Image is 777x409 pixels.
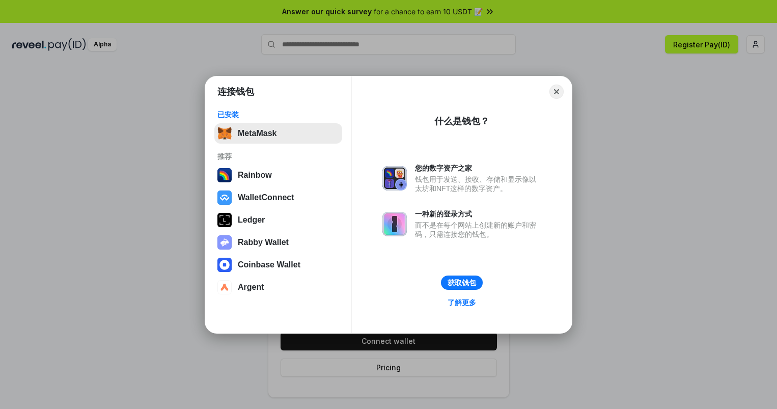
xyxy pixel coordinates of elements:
button: Rabby Wallet [214,232,342,253]
img: svg+xml,%3Csvg%20width%3D%22120%22%20height%3D%22120%22%20viewBox%3D%220%200%20120%20120%22%20fil... [217,168,232,182]
button: Argent [214,277,342,297]
div: Rainbow [238,171,272,180]
img: svg+xml,%3Csvg%20xmlns%3D%22http%3A%2F%2Fwww.w3.org%2F2000%2Fsvg%22%20width%3D%2228%22%20height%3... [217,213,232,227]
div: 什么是钱包？ [434,115,489,127]
div: Coinbase Wallet [238,260,300,269]
img: svg+xml,%3Csvg%20width%3D%2228%22%20height%3D%2228%22%20viewBox%3D%220%200%2028%2028%22%20fill%3D... [217,280,232,294]
div: Ledger [238,215,265,225]
button: MetaMask [214,123,342,144]
div: Rabby Wallet [238,238,289,247]
img: svg+xml,%3Csvg%20xmlns%3D%22http%3A%2F%2Fwww.w3.org%2F2000%2Fsvg%22%20fill%3D%22none%22%20viewBox... [382,212,407,236]
div: WalletConnect [238,193,294,202]
img: svg+xml,%3Csvg%20width%3D%2228%22%20height%3D%2228%22%20viewBox%3D%220%200%2028%2028%22%20fill%3D... [217,258,232,272]
a: 了解更多 [441,296,482,309]
img: svg+xml,%3Csvg%20fill%3D%22none%22%20height%3D%2233%22%20viewBox%3D%220%200%2035%2033%22%20width%... [217,126,232,141]
div: 推荐 [217,152,339,161]
div: 获取钱包 [448,278,476,287]
button: Ledger [214,210,342,230]
div: 您的数字资产之家 [415,163,541,173]
img: svg+xml,%3Csvg%20xmlns%3D%22http%3A%2F%2Fwww.w3.org%2F2000%2Fsvg%22%20fill%3D%22none%22%20viewBox... [217,235,232,250]
div: 钱包用于发送、接收、存储和显示像以太坊和NFT这样的数字资产。 [415,175,541,193]
div: 一种新的登录方式 [415,209,541,219]
div: MetaMask [238,129,276,138]
button: Rainbow [214,165,342,185]
div: 而不是在每个网站上创建新的账户和密码，只需连接您的钱包。 [415,221,541,239]
button: 获取钱包 [441,276,483,290]
div: Argent [238,283,264,292]
button: WalletConnect [214,187,342,208]
div: 了解更多 [448,298,476,307]
img: svg+xml,%3Csvg%20xmlns%3D%22http%3A%2F%2Fwww.w3.org%2F2000%2Fsvg%22%20fill%3D%22none%22%20viewBox... [382,166,407,190]
button: Close [549,85,564,99]
div: 已安装 [217,110,339,119]
button: Coinbase Wallet [214,255,342,275]
img: svg+xml,%3Csvg%20width%3D%2228%22%20height%3D%2228%22%20viewBox%3D%220%200%2028%2028%22%20fill%3D... [217,190,232,205]
h1: 连接钱包 [217,86,254,98]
